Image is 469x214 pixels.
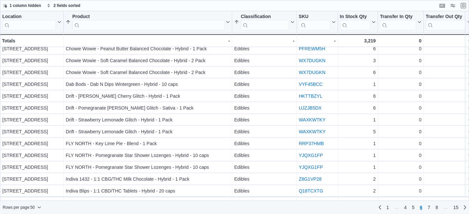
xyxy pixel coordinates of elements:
[387,204,389,211] span: 1
[412,204,415,211] span: 5
[380,37,422,45] div: 0
[449,2,457,10] button: Display options
[425,202,433,213] a: Page 7 of 15
[404,204,407,211] span: 4
[461,203,469,211] a: Next page
[340,37,376,45] div: 3,219
[376,203,384,211] a: Previous page
[453,204,458,211] span: 15
[10,3,41,8] span: 1 column hidden
[459,2,467,10] button: Exit fullscreen
[0,2,44,10] button: 1 column hidden
[3,205,35,210] span: Rows per page : 50
[66,37,230,45] div: -
[2,37,61,45] div: Totals
[376,202,469,213] nav: Pagination for preceding grid
[44,2,83,10] button: 2 fields sorted
[401,202,409,213] a: Page 4 of 15
[384,202,392,213] a: Page 1 of 15
[391,204,401,212] li: Skipping pages 2 to 3
[438,2,446,10] button: Keyboard shortcuts
[384,202,461,213] ul: Pagination for preceding grid
[441,204,451,212] li: Skipping pages 9 to 14
[433,202,441,213] a: Page 8 of 15
[436,204,438,211] span: 8
[417,202,425,213] button: Page 6 of 15
[409,202,417,213] a: Page 5 of 15
[428,204,430,211] span: 7
[234,37,295,45] div: -
[53,3,80,8] span: 2 fields sorted
[299,37,336,45] div: -
[451,202,461,213] a: Page 15 of 15
[420,204,422,211] span: 6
